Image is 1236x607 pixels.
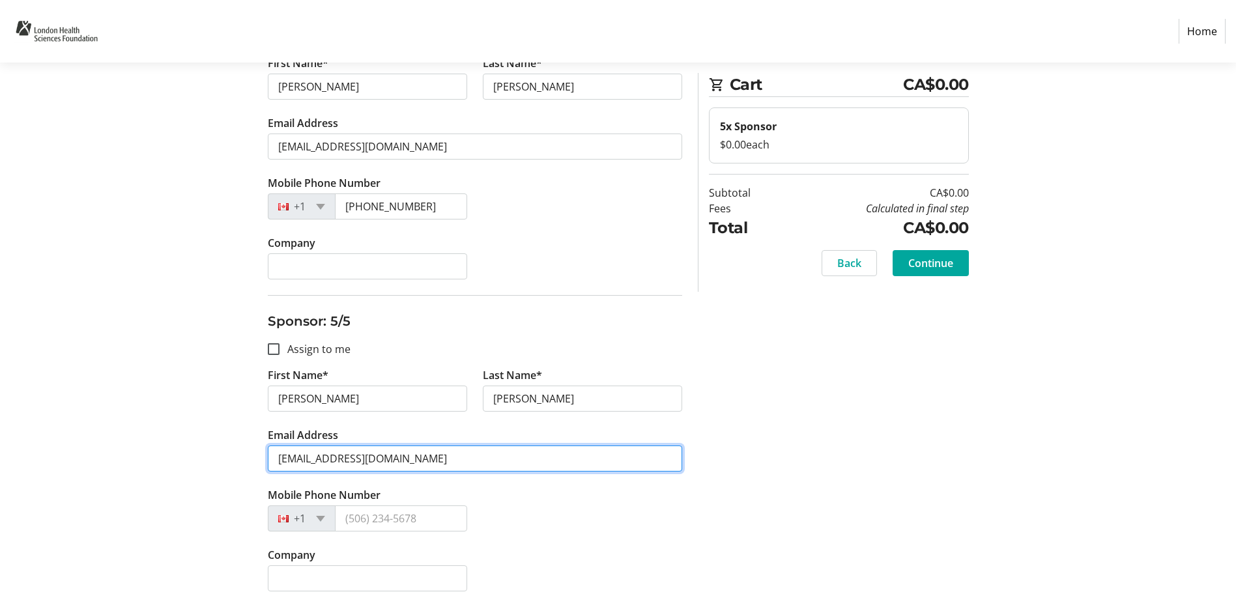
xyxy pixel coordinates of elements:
[268,115,338,131] label: Email Address
[1179,19,1226,44] a: Home
[908,255,953,271] span: Continue
[483,55,542,71] label: Last Name*
[893,250,969,276] button: Continue
[268,55,328,71] label: First Name*
[268,235,315,251] label: Company
[280,341,351,357] label: Assign to me
[268,427,338,443] label: Email Address
[268,547,315,563] label: Company
[730,73,904,96] span: Cart
[822,250,877,276] button: Back
[268,487,381,503] label: Mobile Phone Number
[784,201,969,216] td: Calculated in final step
[483,367,542,383] label: Last Name*
[784,216,969,240] td: CA$0.00
[335,505,467,531] input: (506) 234-5678
[709,185,784,201] td: Subtotal
[268,175,381,191] label: Mobile Phone Number
[709,216,784,240] td: Total
[10,5,103,57] img: London Health Sciences Foundation's Logo
[784,185,969,201] td: CA$0.00
[268,311,682,331] h3: Sponsor: 5/5
[335,193,467,219] input: (506) 234-5678
[720,137,958,152] div: $0.00 each
[837,255,861,271] span: Back
[709,201,784,216] td: Fees
[720,119,777,134] strong: 5x Sponsor
[903,73,969,96] span: CA$0.00
[268,367,328,383] label: First Name*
